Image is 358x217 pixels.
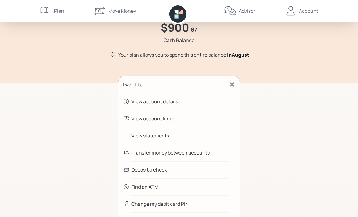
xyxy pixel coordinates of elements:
[132,183,159,190] div: Find an ATM
[239,7,255,15] div: Advisor
[164,37,194,44] div: Cash Balance
[161,21,189,34] h1: $900
[132,98,178,105] div: View account details
[119,51,249,59] div: Your plan allows you to spend this entire balance
[123,81,147,88] div: I want to...
[108,7,136,15] div: Move Money
[132,132,169,139] div: View statements
[132,149,210,156] div: Transfer money between accounts
[227,52,249,58] span: in August
[132,200,189,208] div: Change my debit card PIN
[132,166,167,173] div: Deposit a check
[54,7,65,15] div: Plan
[299,7,319,15] div: Account
[132,115,175,122] div: View account limits
[189,27,197,33] h4: .87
